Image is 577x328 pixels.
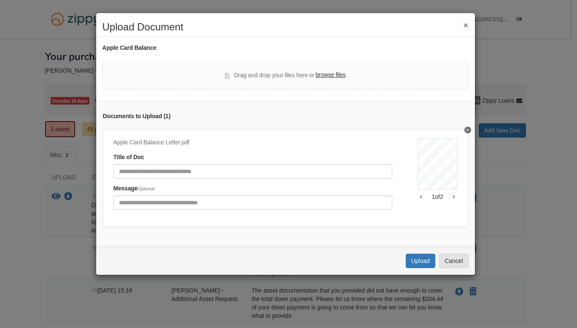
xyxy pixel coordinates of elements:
button: Cancel [439,254,469,268]
label: browse files [315,70,345,80]
div: Drag and drop your files here or [225,70,345,81]
label: Title of Doc [113,153,144,162]
input: Include any comments on this document [113,195,392,210]
span: Optional [138,186,154,191]
button: Upload [406,254,435,268]
div: Documents to Upload ( 1 ) [103,112,468,121]
div: 1 of 2 [418,192,458,201]
input: Document Title [113,164,392,179]
div: Apple Card Balance Letter.pdf [113,138,392,147]
h2: Upload Document [102,22,469,33]
div: Apple Card Balance [102,43,469,53]
button: Delete undefined [464,127,471,133]
button: × [463,21,468,30]
label: Message [113,184,155,193]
